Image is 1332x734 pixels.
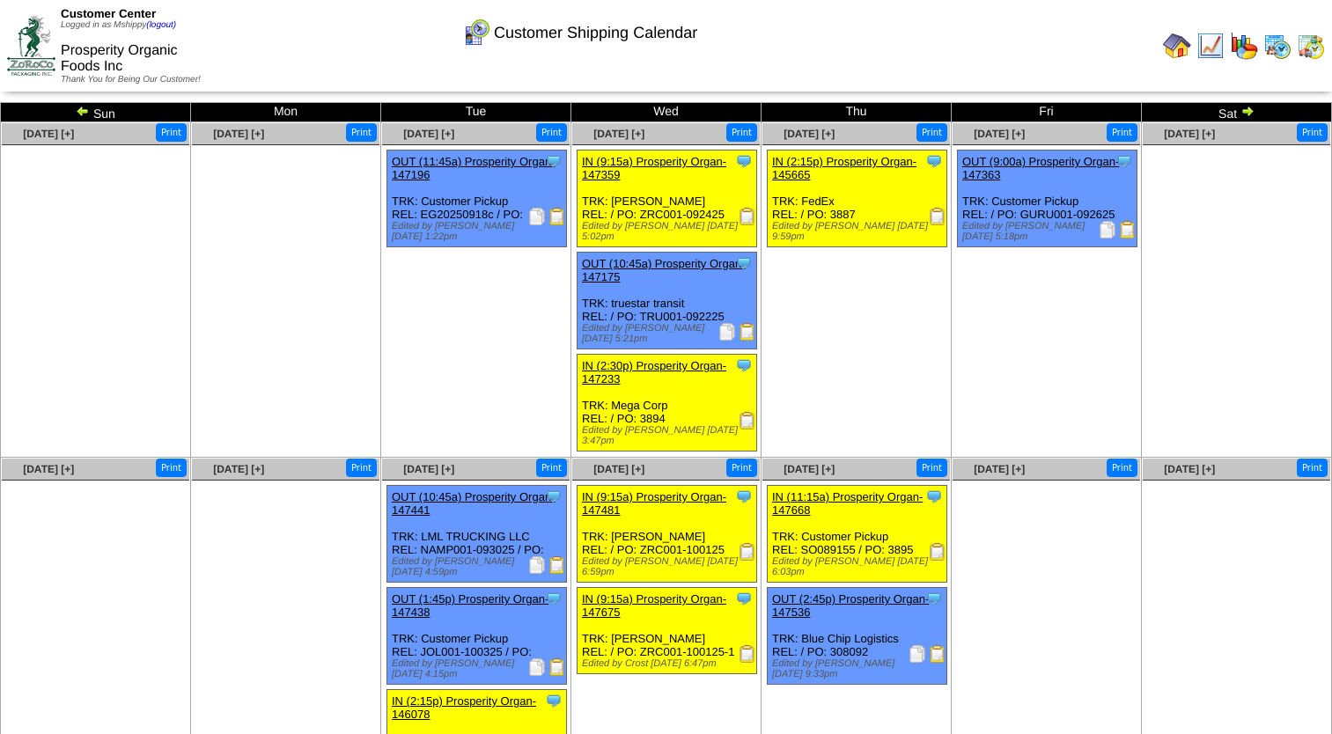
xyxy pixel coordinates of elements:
img: ZoRoCo_Logo(Green%26Foil)%20jpg.webp [7,16,55,75]
a: [DATE] [+] [974,128,1025,140]
img: Tooltip [545,692,563,709]
a: OUT (11:45a) Prosperity Organ-147196 [392,155,555,181]
img: Tooltip [735,590,753,607]
a: OUT (9:00a) Prosperity Organ-147363 [962,155,1119,181]
img: Tooltip [545,488,563,505]
img: Bill of Lading [739,323,756,341]
div: Edited by [PERSON_NAME] [DATE] 5:21pm [582,323,756,344]
img: Tooltip [735,488,753,505]
img: Tooltip [925,152,943,170]
td: Fri [952,103,1142,122]
a: [DATE] [+] [23,128,74,140]
img: Tooltip [925,488,943,505]
div: Edited by [PERSON_NAME] [DATE] 5:02pm [582,221,756,242]
div: Edited by [PERSON_NAME] [DATE] 9:59pm [772,221,946,242]
div: TRK: truestar transit REL: / PO: TRU001-092225 [578,253,757,349]
div: Edited by [PERSON_NAME] [DATE] 5:18pm [962,221,1137,242]
a: IN (2:15p) Prosperity Organ-145665 [772,155,916,181]
span: Prosperity Organic Foods Inc [61,43,178,74]
span: [DATE] [+] [974,463,1025,475]
div: Edited by [PERSON_NAME] [DATE] 9:33pm [772,658,946,679]
a: IN (9:15a) Prosperity Organ-147359 [582,155,726,181]
button: Print [346,123,377,142]
a: OUT (1:45p) Prosperity Organ-147438 [392,592,548,619]
img: arrowleft.gif [76,104,90,118]
img: Receiving Document [739,645,756,663]
img: Packing Slip [909,645,926,663]
span: [DATE] [+] [784,128,835,140]
td: Sun [1,103,191,122]
div: TRK: LML TRUCKING LLC REL: NAMP001-093025 / PO: [387,486,567,583]
img: Tooltip [545,152,563,170]
img: Receiving Document [739,543,756,561]
span: Logged in as Mshippy [61,20,176,30]
td: Thu [762,103,952,122]
div: TRK: [PERSON_NAME] REL: / PO: ZRC001-092425 [578,150,757,247]
div: Edited by [PERSON_NAME] [DATE] 1:22pm [392,221,566,242]
div: Edited by Crost [DATE] 6:47pm [582,658,756,669]
img: graph.gif [1230,32,1258,60]
td: Tue [381,103,571,122]
button: Print [1107,459,1137,477]
img: calendarcustomer.gif [462,18,490,47]
img: arrowright.gif [1240,104,1255,118]
a: (logout) [146,20,176,30]
a: [DATE] [+] [213,463,264,475]
div: Edited by [PERSON_NAME] [DATE] 4:59pm [392,556,566,577]
span: [DATE] [+] [23,463,74,475]
img: Receiving Document [929,543,946,561]
div: Edited by [PERSON_NAME] [DATE] 6:59pm [582,556,756,577]
button: Print [1297,459,1328,477]
img: calendarinout.gif [1297,32,1325,60]
img: Receiving Document [739,208,756,225]
img: Bill of Lading [1119,221,1137,239]
a: [DATE] [+] [593,128,644,140]
div: TRK: Customer Pickup REL: JOL001-100325 / PO: [387,588,567,685]
img: Bill of Lading [548,208,566,225]
img: Tooltip [545,590,563,607]
button: Print [916,459,947,477]
a: [DATE] [+] [403,128,454,140]
a: IN (2:15p) Prosperity Organ-146078 [392,694,536,721]
img: Packing Slip [528,208,546,225]
a: OUT (10:45a) Prosperity Organ-147175 [582,257,745,283]
td: Sat [1142,103,1332,122]
a: IN (2:30p) Prosperity Organ-147233 [582,359,726,385]
img: Packing Slip [1099,221,1116,239]
button: Print [1107,123,1137,142]
img: Tooltip [735,152,753,170]
div: TRK: Customer Pickup REL: SO089155 / PO: 3895 [768,486,947,583]
a: [DATE] [+] [1164,463,1215,475]
a: [DATE] [+] [784,463,835,475]
img: Packing Slip [528,658,546,676]
a: [DATE] [+] [403,463,454,475]
div: TRK: Customer Pickup REL: / PO: GURU001-092625 [958,150,1137,247]
div: TRK: [PERSON_NAME] REL: / PO: ZRC001-100125-1 [578,588,757,674]
div: TRK: [PERSON_NAME] REL: / PO: ZRC001-100125 [578,486,757,583]
a: [DATE] [+] [1164,128,1215,140]
td: Mon [191,103,381,122]
div: Edited by [PERSON_NAME] [DATE] 6:03pm [772,556,946,577]
button: Print [916,123,947,142]
span: Customer Shipping Calendar [494,24,697,42]
img: Tooltip [735,254,753,272]
button: Print [726,459,757,477]
button: Print [1297,123,1328,142]
button: Print [156,459,187,477]
img: Receiving Document [739,412,756,429]
div: TRK: Blue Chip Logistics REL: / PO: 308092 [768,588,947,685]
a: OUT (2:45p) Prosperity Organ-147536 [772,592,929,619]
img: Tooltip [735,356,753,374]
img: line_graph.gif [1196,32,1225,60]
img: Bill of Lading [548,556,566,574]
span: Customer Center [61,7,156,20]
span: [DATE] [+] [593,463,644,475]
img: calendarprod.gif [1263,32,1292,60]
span: [DATE] [+] [213,128,264,140]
